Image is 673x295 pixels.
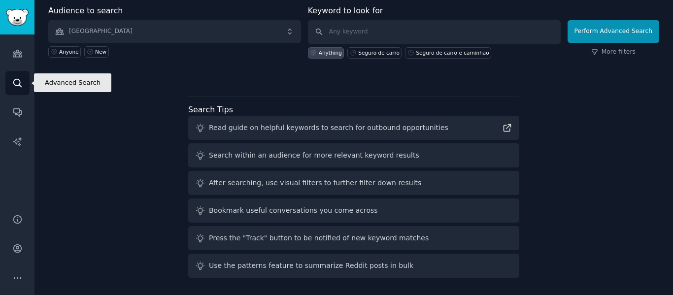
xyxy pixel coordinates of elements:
div: After searching, use visual filters to further filter down results [209,178,421,188]
div: Seguro de carro e caminhão [416,49,489,56]
label: Audience to search [48,6,123,15]
div: Press the "Track" button to be notified of new keyword matches [209,233,429,243]
label: Keyword to look for [308,6,383,15]
a: New [84,46,108,58]
div: Bookmark useful conversations you come across [209,205,378,216]
input: Any keyword [308,20,561,44]
div: Use the patterns feature to summarize Reddit posts in bulk [209,261,413,271]
div: Read guide on helpful keywords to search for outbound opportunities [209,123,448,133]
label: Search Tips [188,105,233,114]
div: Anyone [59,48,79,55]
div: New [95,48,106,55]
button: [GEOGRAPHIC_DATA] [48,20,301,43]
div: Seguro de carro [358,49,400,56]
div: Anything [319,49,342,56]
a: More filters [591,48,636,57]
img: GummySearch logo [6,9,29,26]
div: Search within an audience for more relevant keyword results [209,150,419,161]
button: Perform Advanced Search [568,20,659,43]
